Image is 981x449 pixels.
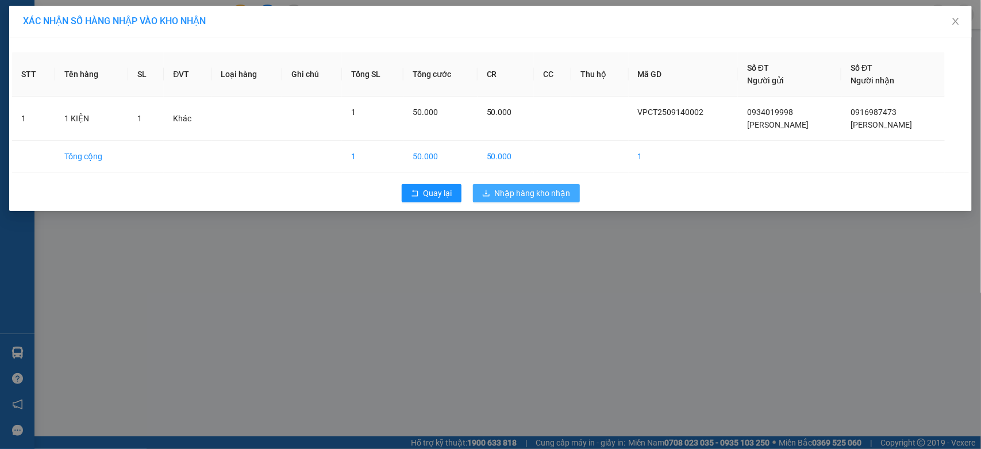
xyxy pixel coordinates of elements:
[351,108,356,117] span: 1
[164,97,211,141] td: Khác
[6,34,30,68] img: logo
[23,16,206,26] span: XÁC NHẬN SỐ HÀNG NHẬP VÀO KHO NHẬN
[32,7,101,18] span: [PERSON_NAME]
[629,52,738,97] th: Mã GD
[473,184,580,202] button: downloadNhập hàng kho nhận
[487,108,512,117] span: 50.000
[12,52,55,97] th: STT
[55,97,128,141] td: 1 KIỆN
[403,52,477,97] th: Tổng cước
[137,114,142,123] span: 1
[32,74,66,82] span: 1900 8181
[851,76,894,85] span: Người nhận
[342,52,404,97] th: Tổng SL
[112,43,229,59] span: GỬI KHÁCH HÀNG
[413,108,438,117] span: 50.000
[211,52,282,97] th: Loại hàng
[851,120,912,129] span: [PERSON_NAME]
[482,189,490,198] span: download
[747,63,769,72] span: Số ĐT
[629,141,738,172] td: 1
[55,52,128,97] th: Tên hàng
[402,184,461,202] button: rollbackQuay lại
[747,120,809,129] span: [PERSON_NAME]
[951,17,960,26] span: close
[424,187,452,199] span: Quay lại
[747,76,784,85] span: Người gửi
[55,141,128,172] td: Tổng cộng
[747,108,793,117] span: 0934019998
[411,189,419,198] span: rollback
[638,108,704,117] span: VPCT2509140002
[282,52,342,97] th: Ghi chú
[940,6,972,38] button: Close
[495,187,571,199] span: Nhập hàng kho nhận
[534,52,571,97] th: CC
[478,52,534,97] th: CR
[128,52,164,97] th: SL
[342,141,404,172] td: 1
[403,141,477,172] td: 50.000
[851,63,872,72] span: Số ĐT
[12,97,55,141] td: 1
[851,108,897,117] span: 0916987473
[571,52,629,97] th: Thu hộ
[478,141,534,172] td: 50.000
[164,52,211,97] th: ĐVT
[32,20,108,72] span: E11, Đường số 8, Khu dân cư Nông [GEOGRAPHIC_DATA], Kv.[GEOGRAPHIC_DATA], [GEOGRAPHIC_DATA]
